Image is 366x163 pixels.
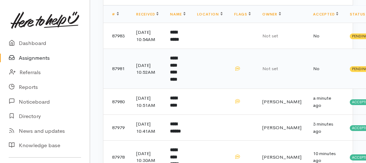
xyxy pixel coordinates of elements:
time: 3 minutes ago [313,121,333,134]
td: 87980 [103,89,130,115]
td: 87981 [103,49,130,89]
a: # [112,12,119,17]
span: [PERSON_NAME] [262,124,302,131]
td: [DATE] 10:41AM [130,115,164,141]
span: [PERSON_NAME] [262,154,302,160]
td: 87979 [103,115,130,141]
td: 87983 [103,23,130,49]
a: Location [197,12,223,17]
a: Received [136,12,159,17]
a: Owner [262,12,281,17]
span: No [313,65,320,72]
td: [DATE] 10:54AM [130,23,164,49]
span: Not set [262,33,278,39]
a: Accepted [313,12,338,17]
span: Not set [262,65,278,72]
td: [DATE] 10:52AM [130,49,164,89]
time: a minute ago [313,95,331,108]
td: [DATE] 10:51AM [130,89,164,115]
span: No [313,33,320,39]
a: Flags [234,12,251,17]
a: Name [170,12,185,17]
span: [PERSON_NAME] [262,99,302,105]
